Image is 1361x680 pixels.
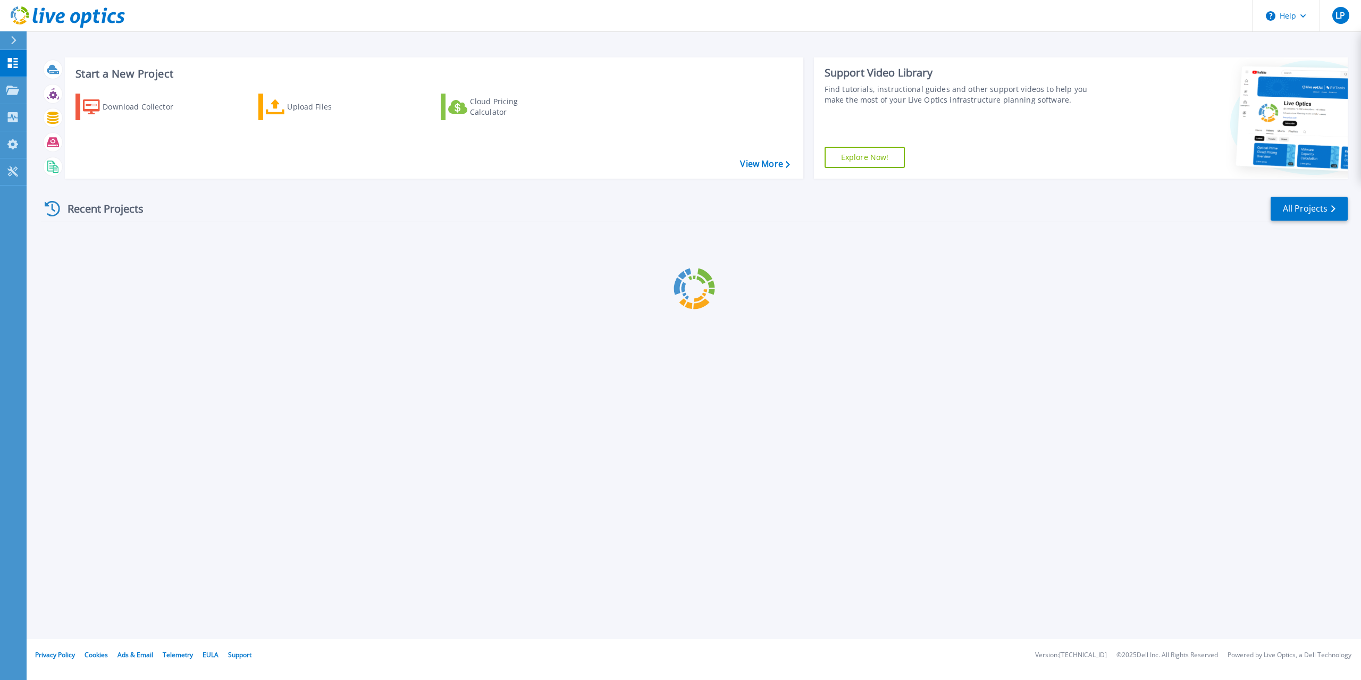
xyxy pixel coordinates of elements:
div: Support Video Library [825,66,1100,80]
span: LP [1335,11,1345,20]
div: Find tutorials, instructional guides and other support videos to help you make the most of your L... [825,84,1100,105]
div: Recent Projects [41,196,158,222]
a: Privacy Policy [35,650,75,659]
a: Telemetry [163,650,193,659]
li: Version: [TECHNICAL_ID] [1035,652,1107,659]
div: Cloud Pricing Calculator [470,96,555,117]
a: Ads & Email [117,650,153,659]
a: Upload Files [258,94,377,120]
a: View More [740,159,789,169]
a: Cookies [85,650,108,659]
h3: Start a New Project [75,68,789,80]
a: Support [228,650,251,659]
a: All Projects [1271,197,1348,221]
div: Upload Files [287,96,372,117]
a: Download Collector [75,94,194,120]
a: EULA [203,650,219,659]
div: Download Collector [103,96,188,117]
li: Powered by Live Optics, a Dell Technology [1228,652,1351,659]
a: Cloud Pricing Calculator [441,94,559,120]
a: Explore Now! [825,147,905,168]
li: © 2025 Dell Inc. All Rights Reserved [1116,652,1218,659]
